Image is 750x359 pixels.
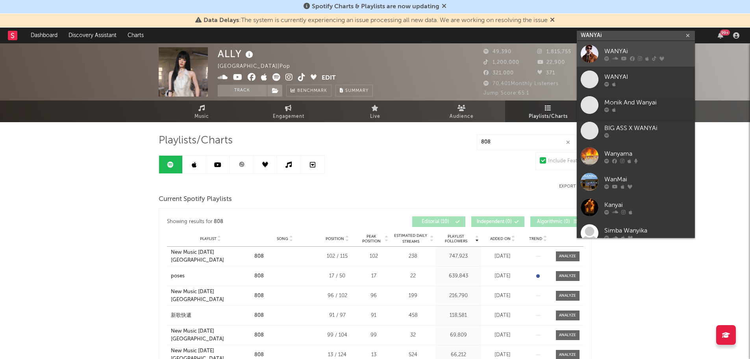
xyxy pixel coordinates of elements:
div: ALLY [218,47,255,60]
span: Playlist [200,236,217,241]
div: 99 + [720,30,730,35]
span: Dismiss [442,4,446,10]
div: 13 [359,351,389,359]
a: New Music [DATE] [GEOGRAPHIC_DATA] [171,288,250,303]
div: [GEOGRAPHIC_DATA] | Pop [218,62,299,71]
div: 808 [254,292,264,300]
span: Independent ( 0 ) [476,219,513,224]
span: 1,815,755 [537,49,571,54]
div: 96 [359,292,389,300]
a: Discovery Assistant [63,28,122,43]
a: Live [332,100,419,122]
span: Playlist Followers [438,234,474,244]
a: Music [159,100,245,122]
div: WanMai [604,175,691,184]
div: Wanyama [604,149,691,158]
a: 新歌快遞 [171,312,250,320]
div: 524 [393,351,434,359]
span: Jump Score: 65.1 [483,91,529,96]
button: Track [218,85,267,97]
a: poses [171,272,250,280]
div: BIG ASS X WANYAi [604,123,691,133]
a: Wanyama [577,143,695,169]
span: Peak Position [359,234,384,244]
button: Editorial(10) [412,216,465,227]
a: Kanyai [577,195,695,220]
div: 747,923 [438,253,479,260]
a: WANYAi [577,41,695,67]
div: WANYAI [604,72,691,82]
div: [DATE] [483,292,522,300]
div: 238 [393,253,434,260]
div: WANYAi [604,47,691,56]
div: 96 / 102 [320,292,355,300]
span: 22,900 [537,60,565,65]
span: : The system is currently experiencing an issue processing all new data. We are working on resolv... [204,17,548,24]
a: Playlists/Charts [505,100,592,122]
input: Search for artists [577,31,695,41]
span: Algorithmic ( 0 ) [535,219,572,224]
span: 321,000 [483,71,514,76]
div: Include Features [548,156,587,166]
div: 102 [359,253,389,260]
button: Export CSV [559,184,592,189]
a: Benchmark [286,85,331,97]
div: 639,843 [438,272,479,280]
div: 66,212 [438,351,479,359]
div: 91 [359,312,389,320]
div: 69,809 [438,331,479,339]
a: New Music [DATE] [GEOGRAPHIC_DATA] [171,327,250,343]
div: [DATE] [483,331,522,339]
span: Editorial ( 10 ) [417,219,454,224]
div: 17 [359,272,389,280]
span: 371 [537,71,555,76]
div: 22 [393,272,434,280]
div: 216,790 [438,292,479,300]
span: Trend [529,236,542,241]
span: Summary [345,89,369,93]
div: Simba Wanyika [604,226,691,235]
span: Live [370,112,380,121]
div: 808 [254,272,264,280]
span: Added On [490,236,511,241]
div: [DATE] [483,312,522,320]
span: 1,200,000 [483,60,519,65]
a: New Music [DATE] [GEOGRAPHIC_DATA] [171,249,250,264]
button: 99+ [718,32,723,39]
span: Spotify Charts & Playlists are now updating [312,4,439,10]
span: Playlists/Charts [529,112,568,121]
span: Estimated Daily Streams [393,233,429,245]
a: WANYAI [577,67,695,92]
button: Edit [322,73,336,83]
span: Benchmark [297,86,327,96]
div: Monik And Wanyai [604,98,691,107]
div: Showing results for [167,216,375,227]
div: 118,581 [438,312,479,320]
a: Charts [122,28,149,43]
span: Music [194,112,209,121]
span: Song [277,236,288,241]
div: 102 / 115 [320,253,355,260]
div: 808 [254,312,264,320]
a: Engagement [245,100,332,122]
span: Dismiss [550,17,555,24]
div: 808 [214,217,223,227]
span: Current Spotify Playlists [159,195,232,204]
span: 49,390 [483,49,511,54]
span: Data Delays [204,17,239,24]
a: Monik And Wanyai [577,92,695,118]
div: 808 [254,351,264,359]
a: BIG ASS X WANYAi [577,118,695,143]
div: 91 / 97 [320,312,355,320]
div: 808 [254,253,264,260]
button: Algorithmic(0) [530,216,583,227]
button: Summary [335,85,373,97]
div: 99 [359,331,389,339]
span: 70,401 Monthly Listeners [483,81,559,86]
div: 458 [393,312,434,320]
input: Search Playlists/Charts [477,134,575,150]
div: 17 / 50 [320,272,355,280]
